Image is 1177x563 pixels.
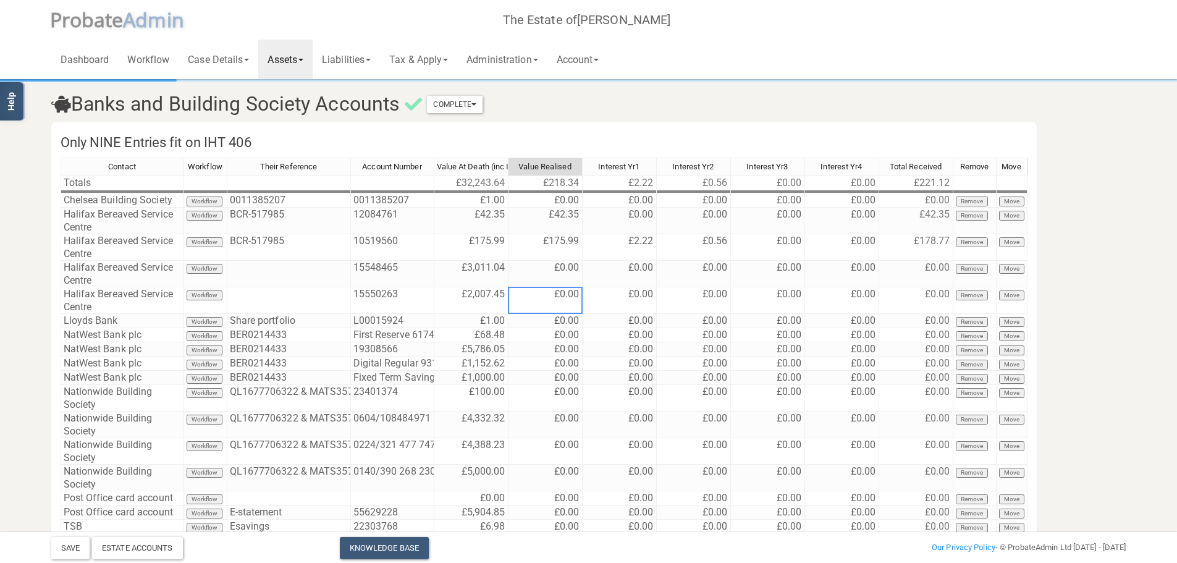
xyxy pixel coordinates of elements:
[187,290,223,300] button: Workflow
[999,264,1024,274] button: Move
[61,261,184,287] td: Halifax Bereaved Service Centre
[805,208,879,234] td: £0.00
[227,208,351,234] td: BCR-517985
[583,176,657,190] td: £2.22
[108,162,136,171] span: Contact
[187,264,223,274] button: Workflow
[92,537,183,559] div: Estate Accounts
[508,342,583,357] td: £0.00
[61,208,184,234] td: Halifax Bereaved Service Centre
[879,491,953,506] td: £0.00
[657,234,731,261] td: £0.56
[187,237,223,247] button: Workflow
[879,314,953,328] td: £0.00
[187,388,223,398] button: Workflow
[746,162,788,171] span: Interest Yr3
[879,208,953,234] td: £42.35
[583,234,657,261] td: £2.22
[999,290,1024,300] button: Move
[805,385,879,412] td: £0.00
[956,211,989,221] button: Remove
[351,412,434,438] td: 0604/108484971
[61,234,184,261] td: Halifax Bereaved Service Centre
[227,412,351,438] td: QL1677706322 & MATS3573734 - Loyalty Saver
[187,494,223,504] button: Workflow
[61,314,184,328] td: Lloyds Bank
[805,234,879,261] td: £0.00
[351,314,434,328] td: L00015924
[547,40,609,79] a: Account
[956,509,989,519] button: Remove
[61,520,184,534] td: TSB
[879,261,953,287] td: £0.00
[187,345,223,355] button: Workflow
[583,412,657,438] td: £0.00
[821,162,862,171] span: Interest Yr4
[657,438,731,465] td: £0.00
[434,491,508,506] td: £0.00
[61,412,184,438] td: Nationwide Building Society
[657,261,731,287] td: £0.00
[61,342,184,357] td: NatWest Bank plc
[890,162,942,171] span: Total Received
[61,287,184,314] td: Halifax Bereaved Service Centre
[61,491,184,506] td: Post Office card account
[583,314,657,328] td: £0.00
[583,193,657,208] td: £0.00
[351,208,434,234] td: 12084761
[731,208,805,234] td: £0.00
[583,438,657,465] td: £0.00
[999,509,1024,519] button: Move
[434,357,508,371] td: £1,152.62
[999,211,1024,221] button: Move
[999,197,1024,206] button: Move
[61,176,184,190] td: Totals
[731,176,805,190] td: £0.00
[805,328,879,342] td: £0.00
[187,415,223,425] button: Workflow
[61,357,184,371] td: NatWest Bank plc
[62,6,124,33] span: robate
[227,314,351,328] td: Share portfolio
[731,342,805,357] td: £0.00
[434,176,508,190] td: £32,243.64
[434,506,508,520] td: £5,904.85
[258,40,313,79] a: Assets
[187,509,223,519] button: Workflow
[657,208,731,234] td: £0.00
[956,345,989,355] button: Remove
[956,374,989,384] button: Remove
[672,162,714,171] span: Interest Yr2
[657,385,731,412] td: £0.00
[508,234,583,261] td: £175.99
[227,371,351,385] td: BER0214433
[123,6,184,33] span: A
[508,314,583,328] td: £0.00
[508,208,583,234] td: £42.35
[731,261,805,287] td: £0.00
[583,385,657,412] td: £0.00
[583,357,657,371] td: £0.00
[956,264,989,274] button: Remove
[351,371,434,385] td: Fixed Term Savings 93228295
[351,287,434,314] td: 15550263
[731,412,805,438] td: £0.00
[351,193,434,208] td: 0011385207
[351,465,434,491] td: 0140/390 268 230
[61,506,184,520] td: Post Office card account
[805,342,879,357] td: £0.00
[731,491,805,506] td: £0.00
[61,385,184,412] td: Nationwide Building Society
[351,328,434,342] td: First Reserve 61748005
[427,96,483,113] button: Complete
[227,357,351,371] td: BER0214433
[879,342,953,357] td: £0.00
[805,520,879,534] td: £0.00
[999,331,1024,341] button: Move
[434,193,508,208] td: £1.00
[657,412,731,438] td: £0.00
[657,520,731,534] td: £0.00
[805,357,879,371] td: £0.00
[508,520,583,534] td: £0.00
[61,371,184,385] td: NatWest Bank plc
